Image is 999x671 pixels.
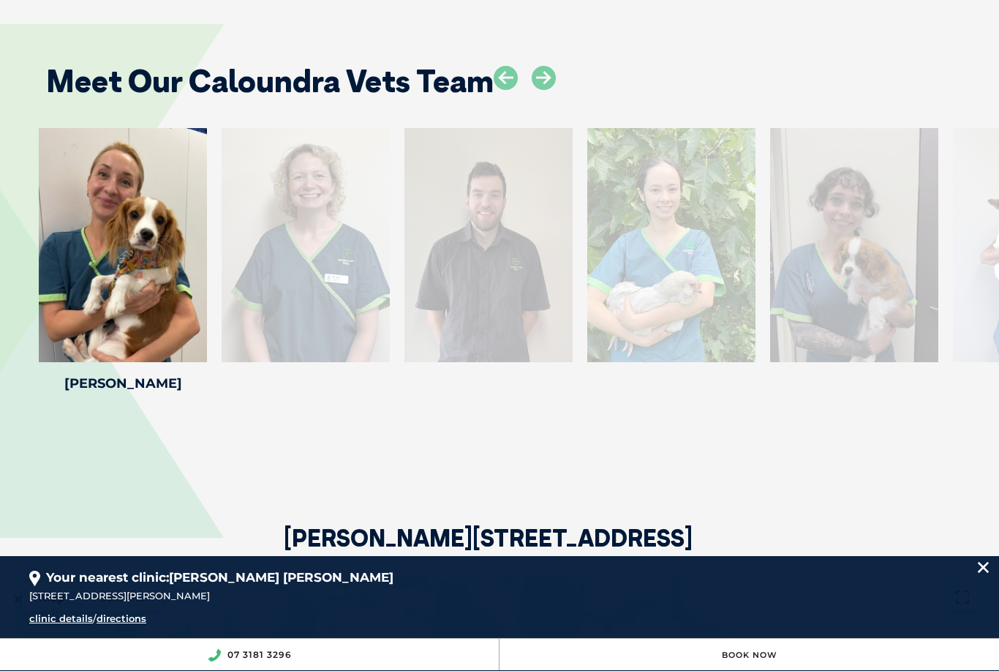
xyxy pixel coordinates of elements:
[39,377,207,390] h4: [PERSON_NAME]
[29,588,970,604] div: [STREET_ADDRESS][PERSON_NAME]
[169,570,393,585] span: [PERSON_NAME] [PERSON_NAME]
[208,649,221,661] img: location_phone.svg
[284,526,693,575] h2: [PERSON_NAME][STREET_ADDRESS]
[29,611,594,627] div: /
[722,650,777,660] a: Book Now
[227,649,292,660] a: 07 3181 3296
[97,612,146,624] a: directions
[46,66,494,97] h2: Meet Our Caloundra Vets Team
[978,562,989,573] img: location_close.svg
[29,556,970,588] div: Your nearest clinic:
[29,571,40,587] img: location_pin.svg
[29,612,93,624] a: clinic details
